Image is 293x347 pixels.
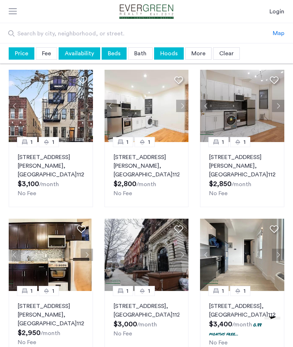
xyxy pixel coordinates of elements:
a: 11[STREET_ADDRESS][PERSON_NAME], [GEOGRAPHIC_DATA]11225No Fee [9,142,93,207]
sub: /month [137,322,157,327]
span: $2,850 [209,180,232,188]
sub: /month [136,181,156,187]
span: 1 [52,287,54,295]
img: logo [111,4,182,19]
button: Previous apartment [200,249,212,261]
button: Previous apartment [9,100,21,112]
span: $3,000 [114,321,137,328]
p: [STREET_ADDRESS][PERSON_NAME] 11216 [114,153,180,179]
p: [STREET_ADDRESS][PERSON_NAME] 11216 [209,153,275,179]
span: Fee [42,51,51,56]
div: More [185,47,212,60]
span: $3,400 [209,321,232,328]
div: Beds [102,47,127,60]
p: [STREET_ADDRESS][PERSON_NAME] 11216 [18,302,84,328]
div: Hoods [154,47,184,60]
span: 1 [148,138,150,146]
div: Map [273,29,284,38]
span: $2,950 [18,329,41,337]
span: 1 [222,287,224,295]
span: 1 [126,287,128,295]
img: 2010_638606395619434591.jpeg [7,219,92,291]
sub: /month [232,322,252,327]
img: 2010_638484681518189344.jpeg [105,70,189,142]
a: Cazamio Logo [111,4,182,19]
button: Next apartment [272,100,284,112]
span: 1 [222,138,224,146]
button: Previous apartment [105,100,117,112]
p: [STREET_ADDRESS] 11225 [209,302,275,319]
span: 1 [126,138,128,146]
span: No Fee [18,190,36,196]
span: $3,100 [18,180,39,188]
a: Login [269,7,284,16]
span: 1 [30,287,33,295]
sub: /month [39,181,59,187]
span: 1 [243,138,246,146]
button: Previous apartment [9,249,21,261]
span: 1 [243,287,246,295]
img: 2010_638566621871439460.jpeg [9,70,93,142]
button: Next apartment [176,249,188,261]
span: No Fee [18,339,36,345]
span: 1 [148,287,150,295]
button: Next apartment [176,100,188,112]
sub: /month [41,330,60,336]
iframe: chat widget [262,317,286,340]
span: $2,800 [114,180,136,188]
button: Previous apartment [105,249,117,261]
span: 1 [30,138,33,146]
span: No Fee [209,340,228,346]
button: Next apartment [272,249,284,261]
sub: /month [232,181,251,187]
button: Next apartment [81,249,93,261]
img: 2010_638532814526147366.png [200,70,284,142]
div: Bath [128,47,153,60]
div: Price [9,47,34,60]
button: Previous apartment [200,100,212,112]
span: No Fee [209,190,228,196]
span: No Fee [114,190,132,196]
a: 11[STREET_ADDRESS][PERSON_NAME], [GEOGRAPHIC_DATA]11216No Fee [105,142,189,207]
button: Next apartment [81,100,93,112]
span: No Fee [114,331,132,337]
span: Search by city, neighborhood, or street. [17,29,235,38]
span: Availability [65,51,94,56]
img: 2009_638532989886760185.png [105,219,189,291]
p: [STREET_ADDRESS][PERSON_NAME] 11225 [18,153,84,179]
div: Clear [213,47,240,60]
p: [STREET_ADDRESS] 11216 [114,302,180,319]
span: 1 [52,138,54,146]
a: 11[STREET_ADDRESS][PERSON_NAME], [GEOGRAPHIC_DATA]11216No Fee [200,142,284,207]
img: 1998_638319393500569082.jpeg [200,219,284,291]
